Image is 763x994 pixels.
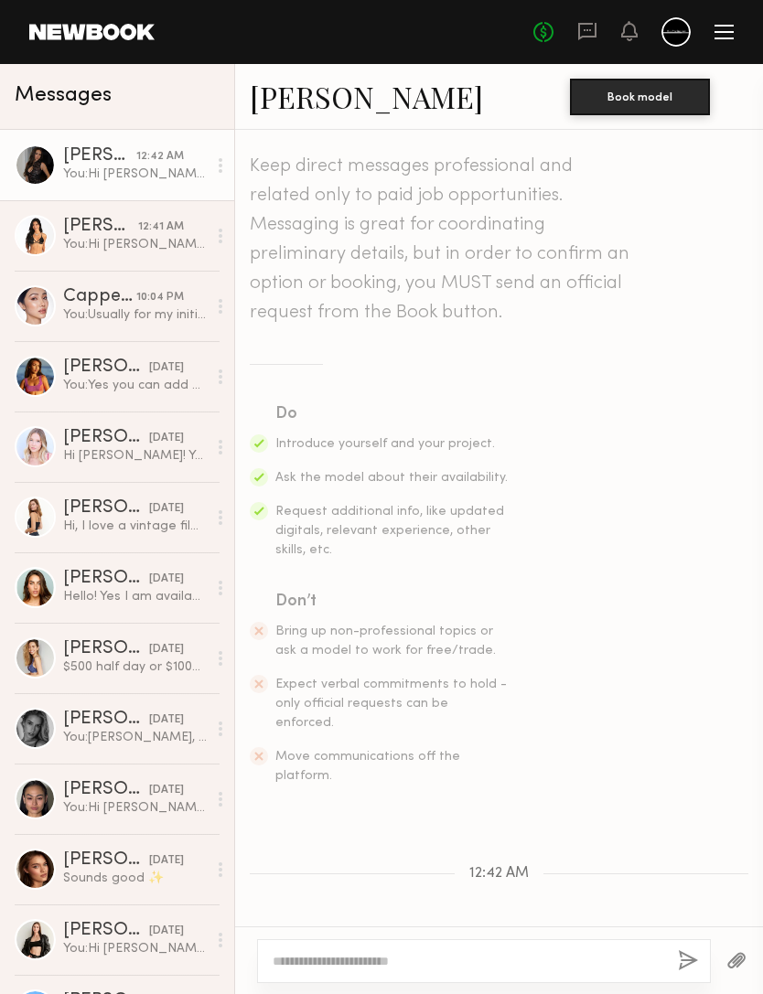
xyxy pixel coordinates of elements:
div: 10:04 PM [136,289,184,306]
div: [PERSON_NAME] [63,781,149,799]
span: Expect verbal commitments to hold - only official requests can be enforced. [275,679,507,729]
div: $500 half day or $1000 full day [63,658,207,676]
div: You: Hi [PERSON_NAME], Hi Cappella, I am currently working on some vintage film style concepts. I... [63,166,207,183]
span: Introduce yourself and your project. [275,438,495,450]
div: 12:42 AM [136,148,184,166]
div: [DATE] [149,641,184,658]
div: [PERSON_NAME] [63,570,149,588]
div: [PERSON_NAME] [63,429,149,447]
div: [PERSON_NAME] [63,499,149,518]
div: 12:41 AM [138,219,184,236]
div: Hello! Yes I am available! I would love to work & love this idea! My rate is usually $75/hr. 4 hr... [63,588,207,605]
div: Sounds good ✨ [63,870,207,887]
div: You: [PERSON_NAME], Thank you for getting back to me, we just finished our shoot [DATE] (7/24). B... [63,729,207,746]
div: You: Hi [PERSON_NAME], Totally! Let's plan another shoot together? You can add me on IG, Ki_produ... [63,799,207,817]
div: [DATE] [149,923,184,940]
div: [DATE] [149,782,184,799]
div: [PERSON_NAME] [63,147,136,166]
div: You: Hi [PERSON_NAME], Thank you for the reply. We actually had our shoot [DATE]. Let's keep in t... [63,940,207,957]
span: 12:42 AM [469,866,529,882]
span: Move communications off the platform. [275,751,460,782]
div: You: Usually for my initial concept shoots only takes about 2 hours or so. Especially with models... [63,306,207,324]
div: [PERSON_NAME] [63,218,138,236]
span: Messages [15,85,112,106]
div: Do [275,401,510,427]
div: [DATE] [149,571,184,588]
div: [DATE] [149,852,184,870]
div: [DATE] [149,500,184,518]
button: Book model [570,79,710,115]
div: Don’t [275,589,510,615]
div: [PERSON_NAME] [63,922,149,940]
div: Hi, I love a vintage film concept. I’m available between [DATE]-[DATE] then have availability mid... [63,518,207,535]
div: [PERSON_NAME] [63,711,149,729]
header: Keep direct messages professional and related only to paid job opportunities. Messaging is great ... [250,152,634,327]
div: You: Yes you can add me on IG, Ki_production. I have some of my work on there, but not kept up to... [63,377,207,394]
div: [DATE] [149,359,184,377]
div: Hi [PERSON_NAME]! Yes I should be available within the next few weeks. My rate is usually around ... [63,447,207,465]
a: [PERSON_NAME] [250,77,483,116]
a: Book model [570,88,710,103]
div: [DATE] [149,430,184,447]
div: You: Hi [PERSON_NAME], Hi Cappella, I am currently working on some vintage film style concepts. I... [63,236,207,253]
span: Ask the model about their availability. [275,472,508,484]
div: [DATE] [149,711,184,729]
span: Bring up non-professional topics or ask a model to work for free/trade. [275,625,496,657]
div: [PERSON_NAME] [63,358,149,377]
div: Cappella L. [63,288,136,306]
div: [PERSON_NAME] [63,851,149,870]
span: Request additional info, like updated digitals, relevant experience, other skills, etc. [275,506,504,556]
div: [PERSON_NAME] [63,640,149,658]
